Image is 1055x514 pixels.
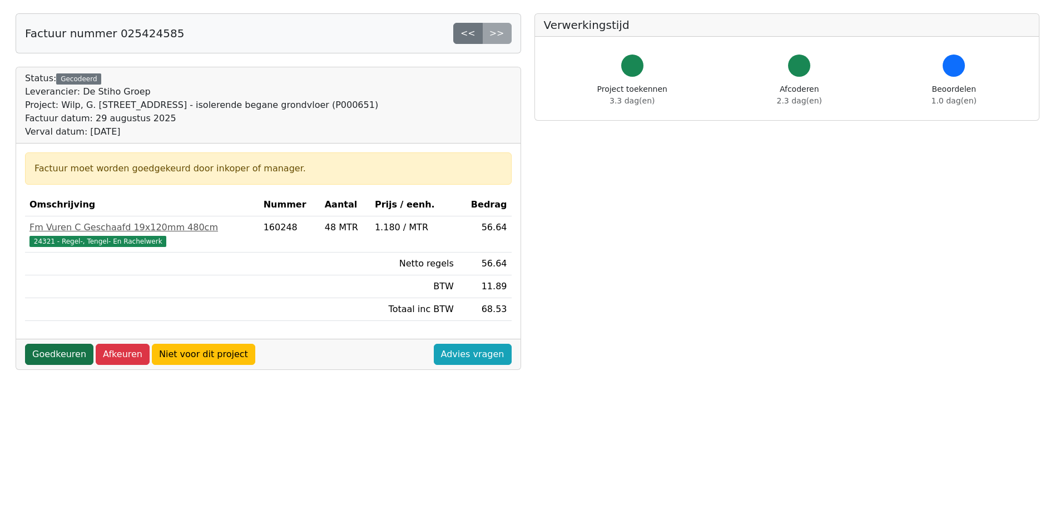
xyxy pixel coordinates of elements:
div: Project: Wilp, G. [STREET_ADDRESS] - isolerende begane grondvloer (P000651) [25,98,378,112]
a: Niet voor dit project [152,344,255,365]
div: Project toekennen [597,83,667,107]
td: 68.53 [458,298,512,321]
span: 3.3 dag(en) [610,96,655,105]
h5: Verwerkingstijd [544,18,1031,32]
div: Fm Vuren C Geschaafd 19x120mm 480cm [29,221,255,234]
div: 1.180 / MTR [375,221,454,234]
a: Afkeuren [96,344,150,365]
a: << [453,23,483,44]
th: Aantal [320,194,370,216]
div: Gecodeerd [56,73,101,85]
div: Beoordelen [932,83,977,107]
span: 24321 - Regel-, Tengel- En Rachelwerk [29,236,166,247]
td: 56.64 [458,253,512,275]
h5: Factuur nummer 025424585 [25,27,184,40]
th: Omschrijving [25,194,259,216]
td: 56.64 [458,216,512,253]
td: BTW [370,275,458,298]
th: Nummer [259,194,320,216]
span: 1.0 dag(en) [932,96,977,105]
td: 11.89 [458,275,512,298]
span: 2.3 dag(en) [777,96,822,105]
th: Bedrag [458,194,512,216]
td: Totaal inc BTW [370,298,458,321]
div: 48 MTR [325,221,366,234]
div: Factuur moet worden goedgekeurd door inkoper of manager. [34,162,502,175]
a: Goedkeuren [25,344,93,365]
a: Advies vragen [434,344,512,365]
div: Afcoderen [777,83,822,107]
div: Verval datum: [DATE] [25,125,378,139]
div: Status: [25,72,378,139]
td: 160248 [259,216,320,253]
th: Prijs / eenh. [370,194,458,216]
a: Fm Vuren C Geschaafd 19x120mm 480cm24321 - Regel-, Tengel- En Rachelwerk [29,221,255,248]
div: Leverancier: De Stiho Groep [25,85,378,98]
div: Factuur datum: 29 augustus 2025 [25,112,378,125]
td: Netto regels [370,253,458,275]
